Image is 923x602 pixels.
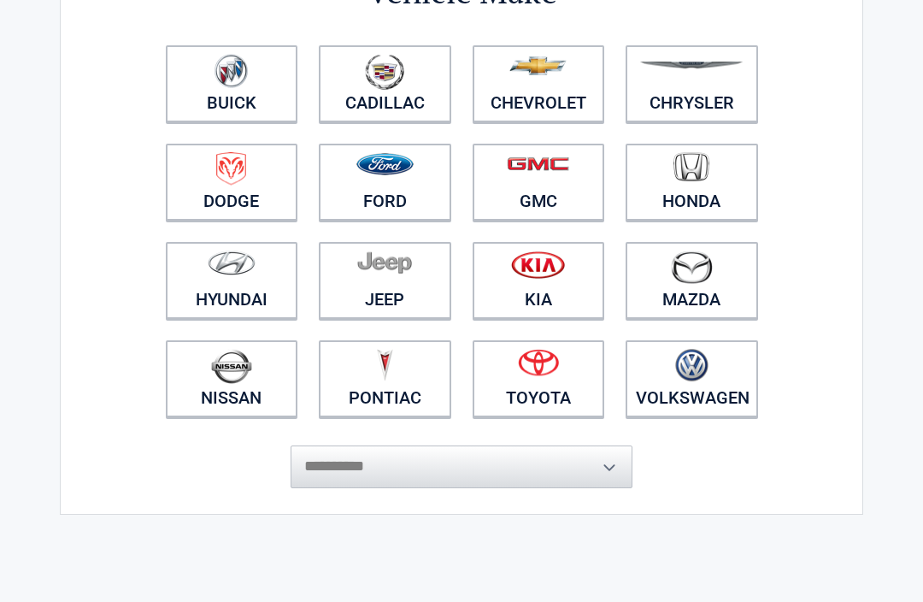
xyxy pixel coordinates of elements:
[675,349,708,382] img: volkswagen
[319,45,451,122] a: Cadillac
[215,54,248,88] img: buick
[166,45,298,122] a: Buick
[473,45,605,122] a: Chevrolet
[319,144,451,221] a: Ford
[473,242,605,319] a: Kia
[626,144,758,221] a: Honda
[376,349,393,381] img: pontiac
[319,340,451,417] a: Pontiac
[507,156,569,171] img: gmc
[216,152,246,186] img: dodge
[356,153,414,175] img: ford
[511,251,565,279] img: kia
[626,45,758,122] a: Chrysler
[626,340,758,417] a: Volkswagen
[518,349,559,376] img: toyota
[211,349,252,384] img: nissan
[670,251,713,284] img: mazda
[473,144,605,221] a: GMC
[473,340,605,417] a: Toyota
[626,242,758,319] a: Mazda
[166,242,298,319] a: Hyundai
[357,251,412,274] img: jeep
[166,144,298,221] a: Dodge
[639,62,744,69] img: chrysler
[319,242,451,319] a: Jeep
[509,56,567,75] img: chevrolet
[208,251,256,275] img: hyundai
[166,340,298,417] a: Nissan
[365,54,404,90] img: cadillac
[673,152,709,182] img: honda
